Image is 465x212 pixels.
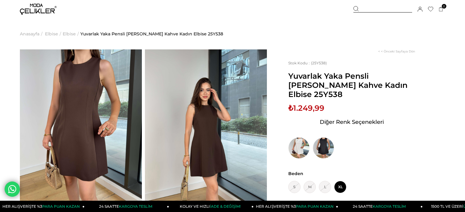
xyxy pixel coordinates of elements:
a: Anasayfa [20,18,39,49]
a: 0 [439,7,443,12]
a: < < Önceki Sayfaya Dön [378,49,415,53]
a: 24 SAATTEKARGOYA TESLİM [85,201,169,212]
span: PARA PUAN KAZAN [42,204,80,209]
li: > [20,18,44,49]
span: KARGOYA TESLİM [373,204,406,209]
img: Zoller Elbise 25Y538 [145,49,267,212]
span: ₺1.249,99 [288,103,324,113]
span: 0 [442,4,446,9]
span: Stok Kodu [288,61,311,65]
span: İADE & DEĞİŞİM! [210,204,240,209]
a: KOLAY VE HIZLIİADE & DEĞİŞİM! [169,201,254,212]
a: Elbise [45,18,58,49]
li: > [63,18,80,49]
span: (25Y538) [288,61,327,65]
img: Zoller Elbise 25Y538 [20,49,142,212]
span: S [288,181,301,193]
span: KARGOYA TESLİM [119,204,152,209]
span: XL [334,181,346,193]
span: L [319,181,331,193]
img: Yuvarlak Yaka Pensli Zoller Beyaz Kadın Elbise 25Y538 [288,137,310,159]
img: Yuvarlak Yaka Pensli Zoller Siyah Kadın Elbise 25Y538 [313,137,334,159]
a: Yuvarlak Yaka Pensli [PERSON_NAME] Kahve Kadın Elbise 25Y538 [80,18,223,49]
a: HER ALIŞVERİŞTE %3PARA PUAN KAZAN [254,201,338,212]
a: Elbise [63,18,76,49]
span: Diğer Renk Seçenekleri [320,117,384,127]
span: Beden [288,171,415,176]
span: PARA PUAN KAZAN [296,204,334,209]
span: M [304,181,316,193]
img: logo [20,4,57,15]
span: Yuvarlak Yaka Pensli [PERSON_NAME] Kahve Kadın Elbise 25Y538 [288,71,415,99]
a: 24 SAATTEKARGOYA TESLİM [338,201,423,212]
li: > [45,18,63,49]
